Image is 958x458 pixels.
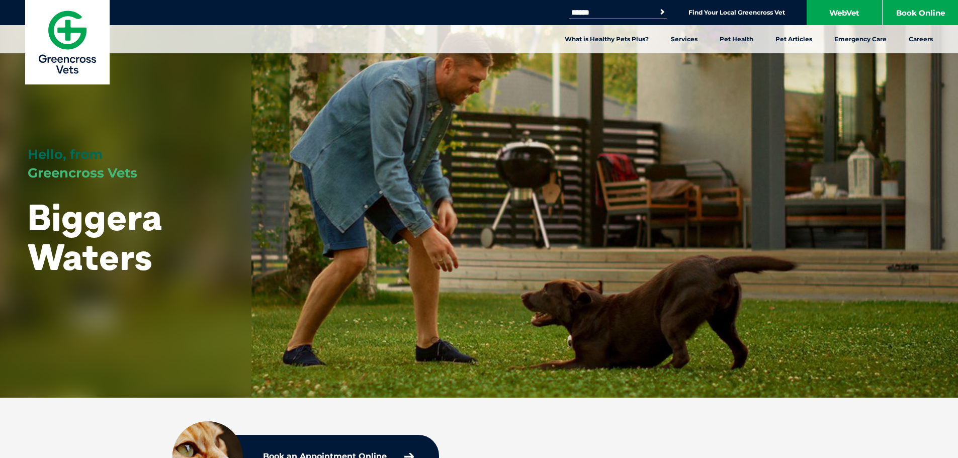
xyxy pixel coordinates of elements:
a: Find Your Local Greencross Vet [688,9,785,17]
a: Careers [898,25,944,53]
span: Hello, from [28,146,103,162]
h1: Biggera Waters [28,197,224,277]
a: Services [660,25,709,53]
span: Greencross Vets [28,165,137,181]
a: Pet Articles [764,25,823,53]
a: What is Healthy Pets Plus? [554,25,660,53]
button: Search [657,7,667,17]
a: Emergency Care [823,25,898,53]
a: Pet Health [709,25,764,53]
